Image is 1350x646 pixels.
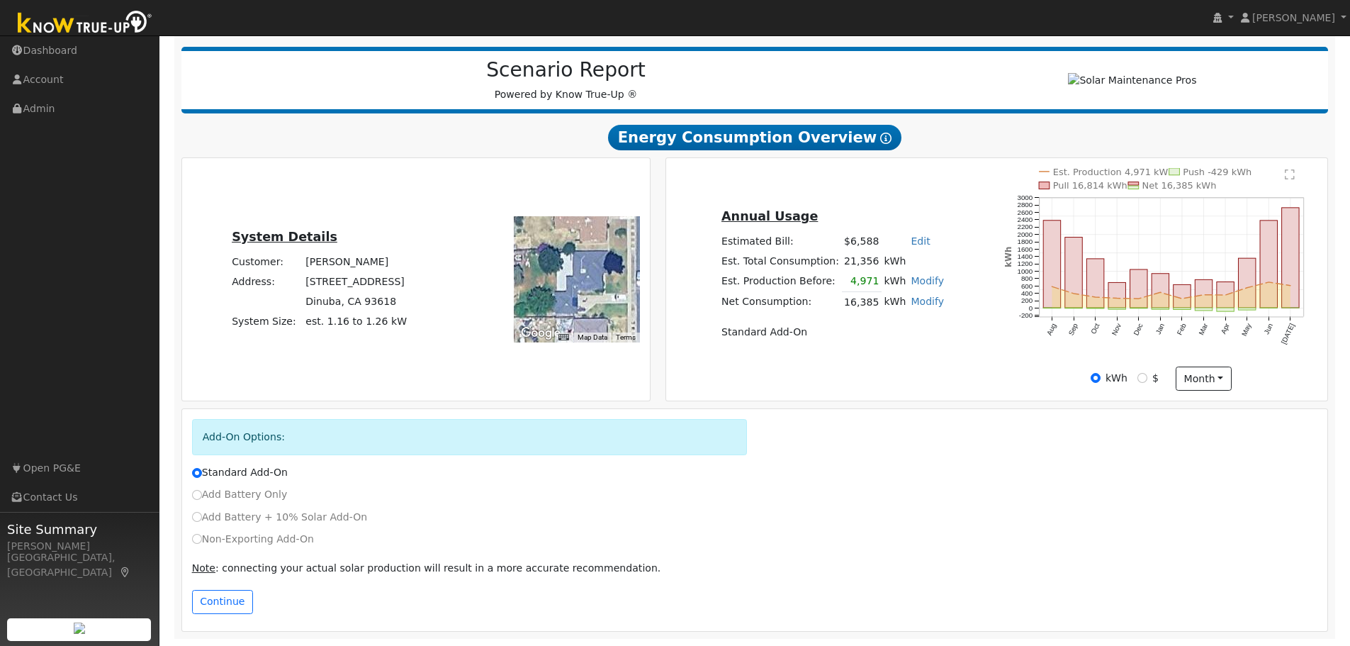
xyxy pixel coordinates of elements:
[303,292,410,312] td: Dinuba, CA 93618
[1089,322,1101,335] text: Oct
[1029,304,1033,312] text: 0
[1053,180,1127,191] text: Pull 16,814 kWh
[721,209,818,223] u: Annual Usage
[1280,322,1296,345] text: [DATE]
[7,550,152,580] div: [GEOGRAPHIC_DATA], [GEOGRAPHIC_DATA]
[842,272,882,292] td: 4,971
[842,292,882,313] td: 16,385
[1072,292,1075,295] circle: onclick=""
[74,623,85,634] img: retrieve
[1174,308,1191,309] rect: onclick=""
[911,235,930,247] a: Edit
[1154,322,1166,335] text: Jan
[1282,208,1299,308] rect: onclick=""
[1152,274,1169,308] rect: onclick=""
[1142,180,1217,191] text: Net 16,385 kWh
[719,252,841,272] td: Est. Total Consumption:
[1159,291,1162,294] circle: onclick=""
[1018,194,1033,201] text: 3000
[1018,223,1033,231] text: 2200
[192,512,202,522] input: Add Battery + 10% Solar Add-On
[192,562,661,574] span: : connecting your actual solar production will result in a more accurate recommendation.
[1176,367,1232,391] button: month
[1263,322,1275,335] text: Jun
[1152,308,1169,309] rect: onclick=""
[1260,221,1277,308] rect: onclick=""
[230,272,303,291] td: Address:
[1068,73,1196,88] img: Solar Maintenance Pros
[1130,269,1147,308] rect: onclick=""
[11,8,159,40] img: Know True-Up
[1220,322,1232,335] text: Apr
[1176,322,1188,336] text: Feb
[192,590,253,614] button: Continue
[1203,294,1205,296] circle: onclick=""
[1108,308,1125,309] rect: onclick=""
[1018,230,1033,238] text: 2000
[7,539,152,554] div: [PERSON_NAME]
[880,133,891,144] i: Show Help
[882,252,947,272] td: kWh
[1217,308,1234,311] rect: onclick=""
[303,252,410,272] td: [PERSON_NAME]
[608,125,901,150] span: Energy Consumption Overview
[230,312,303,332] td: System Size:
[1196,308,1213,311] rect: onclick=""
[1239,258,1256,308] rect: onclick=""
[719,292,841,313] td: Net Consumption:
[1067,322,1080,337] text: Sep
[1094,296,1097,299] circle: onclick=""
[305,316,407,327] span: est. 1.16 to 1.26 kW
[1217,282,1234,308] rect: onclick=""
[719,272,841,292] td: Est. Production Before:
[1019,311,1033,319] text: -200
[232,230,337,244] u: System Details
[1106,371,1127,386] label: kWh
[1289,284,1292,287] circle: onclick=""
[230,252,303,272] td: Customer:
[842,252,882,272] td: 21,356
[1018,260,1033,267] text: 1200
[192,490,202,500] input: Add Battery Only
[1065,238,1082,308] rect: onclick=""
[1018,238,1033,245] text: 1800
[119,567,132,578] a: Map
[192,534,202,544] input: Non-Exporting Add-On
[1225,294,1227,296] circle: onclick=""
[1240,322,1253,338] text: May
[1246,286,1249,289] circle: onclick=""
[882,292,909,313] td: kWh
[1053,167,1174,177] text: Est. Production 4,971 kWh
[1116,297,1119,300] circle: onclick=""
[1198,322,1210,337] text: Mar
[1018,216,1033,223] text: 2400
[1018,267,1033,275] text: 1000
[192,465,288,480] label: Standard Add-On
[1018,208,1033,216] text: 2600
[1043,221,1060,308] rect: onclick=""
[1021,274,1033,282] text: 800
[7,520,152,539] span: Site Summary
[303,272,410,291] td: [STREET_ADDRESS]
[882,272,909,292] td: kWh
[1285,169,1295,180] text: 
[1108,283,1125,308] rect: onclick=""
[911,275,944,286] a: Modify
[558,333,568,343] button: Keyboard shortcuts
[1181,297,1183,300] circle: onclick=""
[1018,245,1033,253] text: 1600
[1152,371,1159,386] label: $
[1239,308,1256,310] rect: onclick=""
[1051,285,1054,288] circle: onclick=""
[189,58,944,102] div: Powered by Know True-Up ®
[911,296,944,307] a: Modify
[1252,12,1335,23] span: [PERSON_NAME]
[1021,282,1033,290] text: 600
[192,468,202,478] input: Standard Add-On
[1021,289,1033,297] text: 400
[719,232,841,252] td: Estimated Bill:
[1110,322,1123,337] text: Nov
[1021,296,1033,304] text: 200
[1174,284,1191,308] rect: onclick=""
